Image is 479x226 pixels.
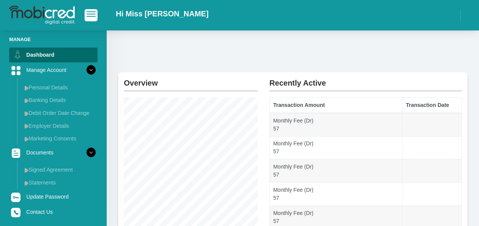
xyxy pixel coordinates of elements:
[9,48,98,62] a: Dashboard
[270,98,402,113] th: Transaction Amount
[9,205,98,219] a: Contact Us
[21,94,98,106] a: Banking Details
[9,36,98,43] li: Manage
[21,120,98,132] a: Employer Details
[9,6,75,25] img: logo-mobicred.svg
[270,136,402,159] td: Monthly Fee (Dr) 57
[24,111,29,116] img: menu arrow
[21,164,98,176] a: Signed Agreement
[402,98,462,113] th: Transaction Date
[270,113,402,136] td: Monthly Fee (Dr) 57
[21,177,98,189] a: Statements
[21,107,98,119] a: Debit Order Date Change
[270,183,402,206] td: Monthly Fee (Dr) 57
[116,9,208,18] h2: Hi Miss [PERSON_NAME]
[24,137,29,142] img: menu arrow
[24,86,29,91] img: menu arrow
[270,159,402,183] td: Monthly Fee (Dr) 57
[21,81,98,94] a: Personal Details
[24,168,29,173] img: menu arrow
[9,63,98,77] a: Manage Account
[21,132,98,145] a: Marketing Consents
[24,124,29,129] img: menu arrow
[24,181,29,186] img: menu arrow
[124,72,258,88] h2: Overview
[9,189,98,204] a: Update Password
[9,145,98,160] a: Documents
[269,72,462,88] h2: Recently Active
[24,98,29,103] img: menu arrow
